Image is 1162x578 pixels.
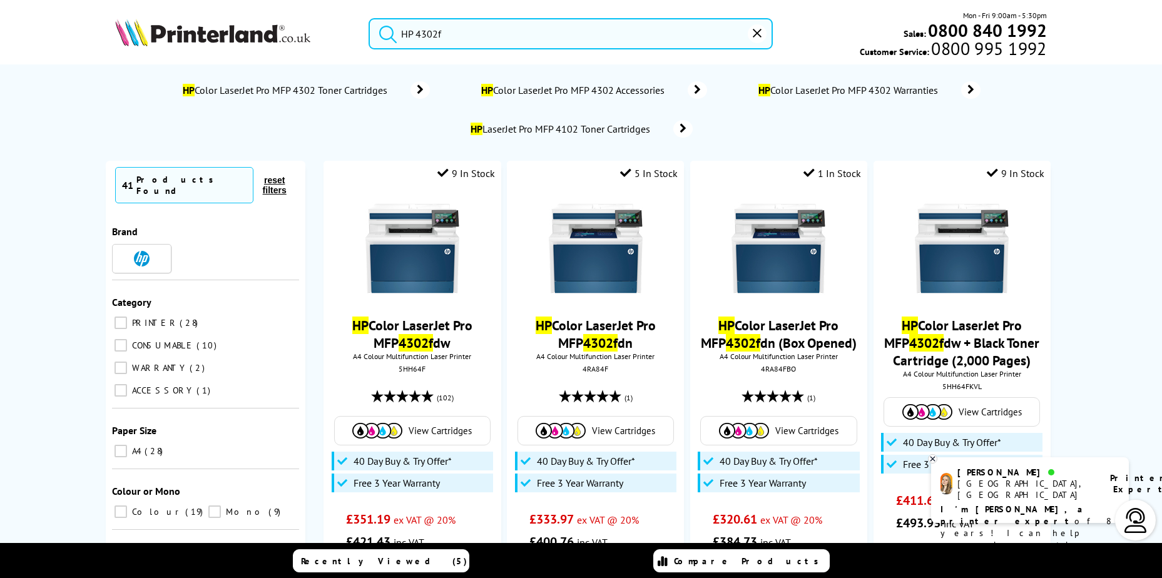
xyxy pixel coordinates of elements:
img: amy-livechat.png [940,473,952,495]
span: £400.76 [529,534,574,550]
div: Products Found [136,174,247,196]
span: A4 Colour Multifunction Laser Printer [696,352,861,361]
mark: HP [471,123,482,135]
span: WARRANTY [129,362,188,373]
span: Colour or Mono [112,485,180,497]
button: reset filters [253,175,296,196]
span: 40 Day Buy & Try Offer* [354,455,452,467]
b: 0800 840 1992 [928,19,1047,42]
div: 9 In Stock [987,167,1044,180]
span: Free 3 Year Warranty [720,477,806,489]
img: HP [134,251,150,266]
a: Printerland Logo [115,19,352,49]
div: 9 In Stock [437,167,495,180]
div: 5HH64F [333,364,491,373]
img: Cartridges [352,423,402,439]
input: Colour 19 [115,505,127,518]
span: PRINTER [129,317,178,328]
span: A4 Colour Multifunction Laser Printer [880,369,1044,378]
img: Printerland Logo [115,19,310,46]
span: 10 [196,340,220,351]
a: HPColor LaserJet Pro MFP 4302 Warranties [757,81,981,99]
span: A4 Colour Multifunction Laser Printer [513,352,678,361]
a: HPColor LaserJet Pro MFP4302fdw [352,317,472,352]
span: Color LaserJet Pro MFP 4302 Warranties [757,84,942,96]
mark: HP [352,317,369,334]
img: Cartridges [902,404,952,420]
span: 40 Day Buy & Try Offer* [537,455,635,467]
span: Color LaserJet Pro MFP 4302 Accessories [480,84,669,96]
a: HPColor LaserJet Pro MFP 4302 Toner Cartridges [181,81,430,99]
mark: 4302f [399,334,433,352]
span: ex VAT @ 20% [577,514,639,526]
span: 40 Day Buy & Try Offer* [903,436,1001,449]
span: 1 [196,385,213,396]
span: £351.19 [346,511,390,527]
a: HPColor LaserJet Pro MFP 4302 Accessories [480,81,707,99]
div: 5HH64FKVL [883,382,1041,391]
span: 2 [190,362,208,373]
a: Compare Products [653,549,830,572]
span: (1) [807,386,815,410]
span: View Cartridges [775,425,838,437]
span: (102) [437,386,454,410]
span: £320.61 [713,511,757,527]
mark: HP [536,317,552,334]
img: HP-4302fdw-Front-Main-Small.jpg [915,201,1009,295]
span: £493.93 [896,515,940,531]
mark: 4302f [726,334,760,352]
div: [GEOGRAPHIC_DATA], [GEOGRAPHIC_DATA] [957,478,1094,500]
mark: 4302f [909,334,944,352]
span: inc VAT [394,536,424,549]
span: 28 [145,445,166,457]
span: 40 Day Buy & Try Offer* [720,455,818,467]
span: Sales: [904,28,926,39]
input: WARRANTY 2 [115,362,127,374]
span: View Cartridges [592,425,655,437]
a: View Cartridges [524,423,667,439]
img: HP-4302fdw-Front-Main-Small.jpg [365,201,459,295]
div: 5 In Stock [620,167,678,180]
input: Mono 9 [208,505,221,518]
span: A4 Colour Multifunction Laser Printer [330,352,494,361]
span: Color LaserJet Pro MFP 4302 Toner Cartridges [181,84,392,96]
input: ACCESSORY 1 [115,384,127,397]
img: HP-4302fdn-Front-Main-Small.jpg [549,201,643,295]
span: ex VAT @ 20% [394,514,456,526]
input: Search product or brand [369,18,773,49]
a: 0800 840 1992 [926,24,1047,36]
span: £411.61 [896,492,940,509]
a: Recently Viewed (5) [293,549,469,572]
span: 9 [268,506,283,517]
img: HP-4302fdn-Front-Main-Small.jpg [731,201,825,295]
input: PRINTER 28 [115,317,127,329]
span: (1) [624,386,633,410]
span: Paper Size [112,424,156,437]
a: View Cartridges [707,423,850,439]
span: Recently Viewed (5) [301,555,467,567]
a: HPColor LaserJet Pro MFP4302fdn (Box Opened) [701,317,857,352]
span: 19 [185,506,206,517]
span: £421.43 [346,534,390,550]
mark: 4302f [583,334,618,352]
span: £384.73 [713,534,757,550]
span: £333.97 [529,511,574,527]
span: A4 [129,445,143,457]
a: HPLaserJet Pro MFP 4102 Toner Cartridges [469,120,693,138]
span: Customer Service: [860,43,1046,58]
a: HPColor LaserJet Pro MFP4302fdw + Black Toner Cartridge (2,000 Pages) [884,317,1039,369]
mark: HP [718,317,735,334]
span: 0800 995 1992 [929,43,1046,54]
span: View Cartridges [409,425,472,437]
span: ACCESSORY [129,385,195,396]
span: Mon - Fri 9:00am - 5:30pm [963,9,1047,21]
b: I'm [PERSON_NAME], a printer expert [940,504,1086,527]
span: View Cartridges [959,406,1022,418]
span: Category [112,296,151,308]
span: Free 3 Year Warranty [354,477,440,489]
span: inc VAT [760,536,791,549]
div: 1 In Stock [803,167,861,180]
span: CONSUMABLE [129,340,195,351]
input: CONSUMABLE 10 [115,339,127,352]
span: Mono [223,506,267,517]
